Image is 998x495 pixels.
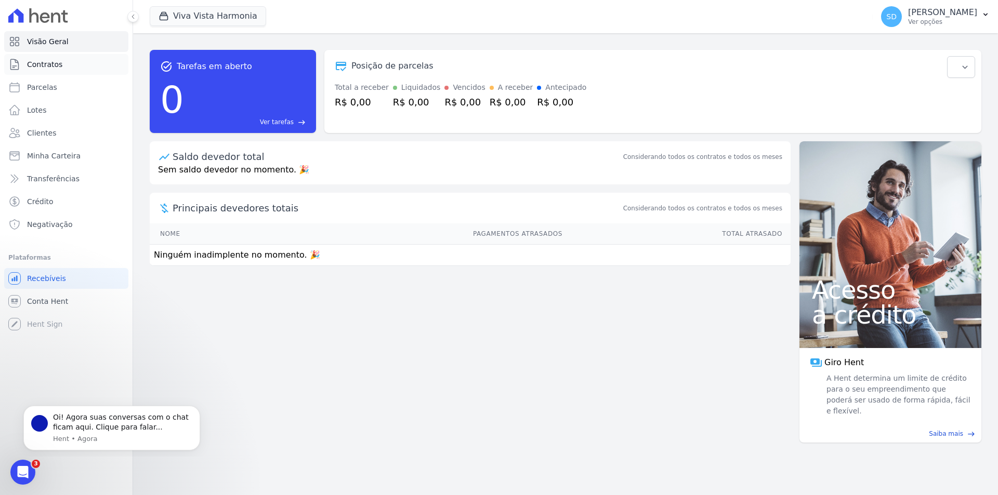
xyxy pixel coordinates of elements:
button: Viva Vista Harmonia [150,6,266,26]
iframe: Intercom notifications mensagem [8,396,216,457]
p: Sem saldo devedor no momento. 🎉 [150,164,791,184]
div: Vencidos [453,82,485,93]
div: R$ 0,00 [444,95,485,109]
span: Giro Hent [824,356,864,369]
span: Visão Geral [27,36,69,47]
a: Clientes [4,123,128,143]
span: Lotes [27,105,47,115]
span: Saiba mais [929,429,963,438]
a: Ver tarefas east [188,117,306,127]
a: Transferências [4,168,128,189]
span: east [967,430,975,438]
a: Parcelas [4,77,128,98]
span: Acesso [812,277,969,302]
a: Saiba mais east [806,429,975,438]
span: Transferências [27,173,80,184]
a: Recebíveis [4,268,128,289]
div: R$ 0,00 [490,95,533,109]
div: R$ 0,00 [393,95,441,109]
p: Ver opções [908,18,977,26]
span: task_alt [160,60,173,73]
div: 0 [160,73,184,127]
span: Ver tarefas [260,117,294,127]
td: Ninguém inadimplente no momento. 🎉 [150,245,791,266]
span: Crédito [27,196,54,207]
div: Total a receber [335,82,389,93]
div: R$ 0,00 [537,95,586,109]
th: Nome [150,223,264,245]
a: Negativação [4,214,128,235]
p: [PERSON_NAME] [908,7,977,18]
div: R$ 0,00 [335,95,389,109]
span: Considerando todos os contratos e todos os meses [623,204,782,213]
div: Considerando todos os contratos e todos os meses [623,152,782,162]
div: Saldo devedor total [173,150,621,164]
a: Crédito [4,191,128,212]
a: Contratos [4,54,128,75]
span: Principais devedores totais [173,201,621,215]
div: Posição de parcelas [351,60,434,72]
button: SD [PERSON_NAME] Ver opções [873,2,998,31]
a: Visão Geral [4,31,128,52]
span: Parcelas [27,82,57,92]
th: Total Atrasado [563,223,791,245]
th: Pagamentos Atrasados [264,223,563,245]
a: Conta Hent [4,291,128,312]
span: 3 [32,460,40,468]
iframe: Intercom live chat [10,460,35,485]
span: Contratos [27,59,62,70]
span: Clientes [27,128,56,138]
div: Antecipado [545,82,586,93]
span: Tarefas em aberto [177,60,252,73]
span: Negativação [27,219,73,230]
span: a crédito [812,302,969,327]
a: Minha Carteira [4,145,128,166]
a: Lotes [4,100,128,121]
span: Recebíveis [27,273,66,284]
div: A receber [498,82,533,93]
div: Liquidados [401,82,441,93]
span: Conta Hent [27,296,68,306]
span: Minha Carteira [27,151,81,161]
div: Plataformas [8,251,124,264]
span: east [298,118,306,126]
span: A Hent determina um limite de crédito para o seu empreendimento que poderá ser usado de forma ráp... [824,373,971,417]
span: SD [886,13,897,20]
